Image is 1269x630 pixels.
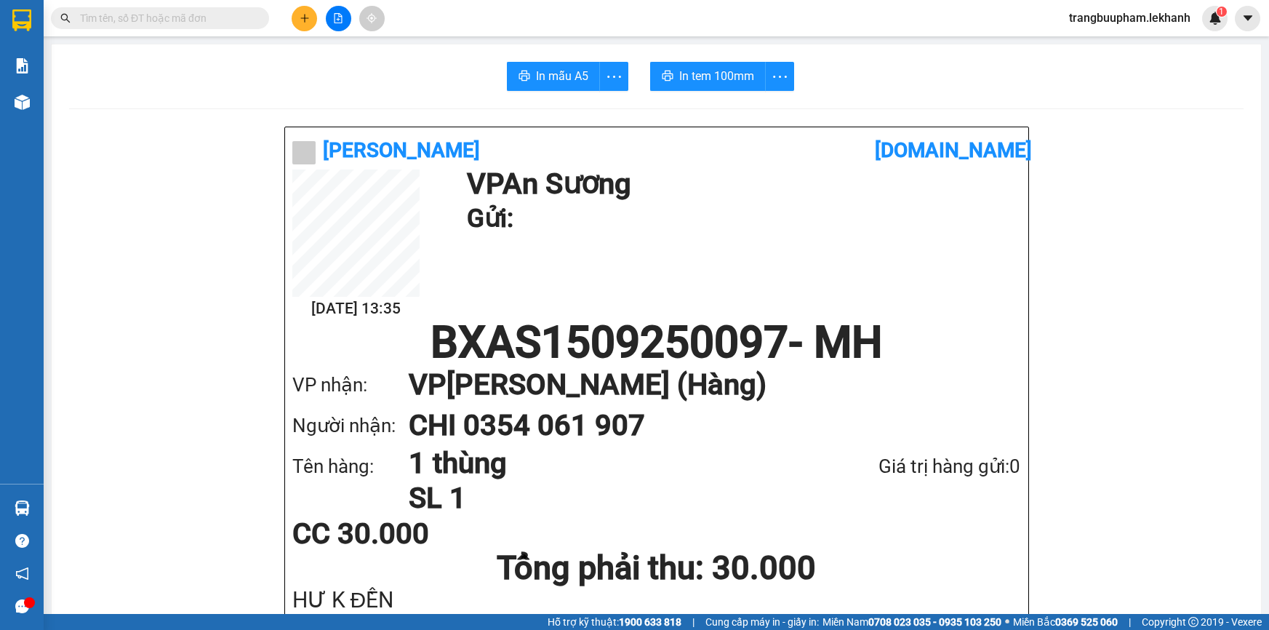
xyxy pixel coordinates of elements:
span: question-circle [15,534,29,548]
sup: 1 [1217,7,1227,17]
button: printerIn mẫu A5 [507,62,600,91]
button: plus [292,6,317,31]
button: printerIn tem 100mm [650,62,766,91]
span: 1 [1219,7,1224,17]
span: Hỗ trợ kỹ thuật: [548,614,681,630]
span: printer [662,70,673,84]
span: | [1129,614,1131,630]
span: Miền Nam [822,614,1001,630]
span: aim [367,13,377,23]
span: notification [15,567,29,581]
span: file-add [333,13,343,23]
strong: 0369 525 060 [1055,616,1118,628]
div: CC 30.000 [292,519,533,549]
span: Cung cấp máy in - giấy in: [705,614,819,630]
button: caret-down [1235,6,1260,31]
span: more [766,68,793,86]
button: file-add [326,6,351,31]
span: caret-down [1241,12,1254,25]
img: warehouse-icon [15,95,30,110]
div: Người nhận: [292,411,409,441]
h1: Tổng phải thu: 30.000 [292,549,1021,588]
strong: 0708 023 035 - 0935 103 250 [868,616,1001,628]
img: warehouse-icon [15,501,30,516]
b: [PERSON_NAME] [323,138,480,162]
button: aim [359,6,385,31]
span: printer [519,70,530,84]
h1: VP An Sương [467,170,1014,199]
span: trangbuupham.lekhanh [1057,9,1202,27]
span: In tem 100mm [679,67,754,85]
span: copyright [1188,617,1198,627]
div: Tên hàng: [292,452,409,482]
img: solution-icon [15,58,30,73]
div: VP nhận: [292,370,409,400]
span: plus [300,13,310,23]
div: Giá trị hàng gửi: 0 [802,452,1021,482]
span: search [60,13,71,23]
span: message [15,599,29,613]
span: more [600,68,628,86]
h1: VP [PERSON_NAME] (Hàng) [409,364,992,405]
h1: SL 1 [409,481,802,516]
h1: BXAS1509250097 - MH [292,321,1021,364]
strong: 1900 633 818 [619,616,681,628]
button: more [765,62,794,91]
h1: Gửi: [467,199,1014,239]
img: icon-new-feature [1209,12,1222,25]
span: Miền Bắc [1013,614,1118,630]
div: HƯ K ĐỀN [292,588,1021,612]
span: | [692,614,694,630]
h1: 1 thùng [409,446,802,481]
img: logo-vxr [12,9,31,31]
b: [DOMAIN_NAME] [875,138,1032,162]
h2: [DATE] 13:35 [292,297,420,321]
h1: CHI 0354 061 907 [409,405,992,446]
span: ⚪️ [1005,619,1009,625]
span: In mẫu A5 [536,67,588,85]
button: more [599,62,628,91]
input: Tìm tên, số ĐT hoặc mã đơn [80,10,252,26]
